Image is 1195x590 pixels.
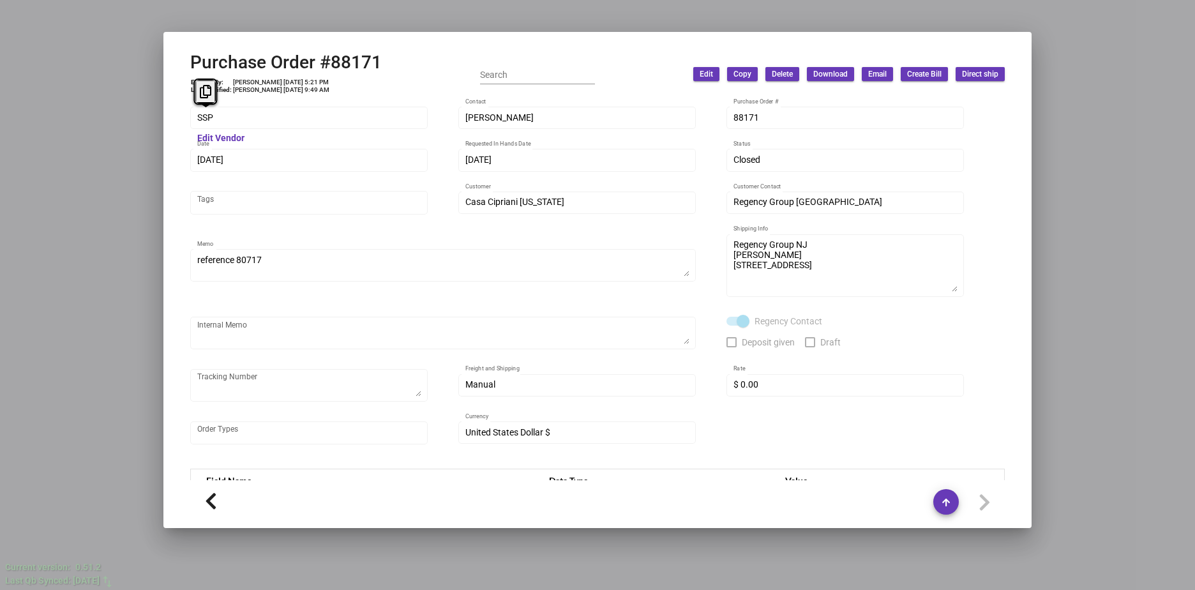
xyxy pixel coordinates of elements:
th: Value [772,469,1004,492]
mat-hint: Edit Vendor [197,133,244,144]
span: Manual [465,379,495,390]
td: [PERSON_NAME] [DATE] 9:49 AM [232,86,330,94]
td: Last Modified: [190,86,232,94]
button: Edit [693,67,719,81]
h2: Purchase Order #88171 [190,52,382,73]
button: Download [807,67,854,81]
span: Deposit given [742,335,795,350]
span: Direct ship [962,69,998,80]
button: Email [862,67,893,81]
button: Delete [765,67,799,81]
button: Copy [727,67,758,81]
span: Create Bill [907,69,942,80]
button: Direct ship [956,67,1005,81]
span: Download [813,69,848,80]
span: Email [868,69,887,80]
td: [PERSON_NAME] [DATE] 5:21 PM [232,79,330,86]
th: Data Type [536,469,772,492]
span: Copy [733,69,751,80]
th: Field Name [191,469,537,492]
span: Regency Contact [755,314,822,329]
i: Copy [200,85,211,98]
span: Edit [700,69,713,80]
span: Closed [733,155,760,165]
div: Last Qb Synced: [DATE] [5,574,100,587]
button: Create Bill [901,67,948,81]
span: Delete [772,69,793,80]
div: Current version: [5,561,70,574]
div: 0.51.2 [75,561,101,574]
td: Entered By: [190,79,232,86]
span: Draft [820,335,841,350]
